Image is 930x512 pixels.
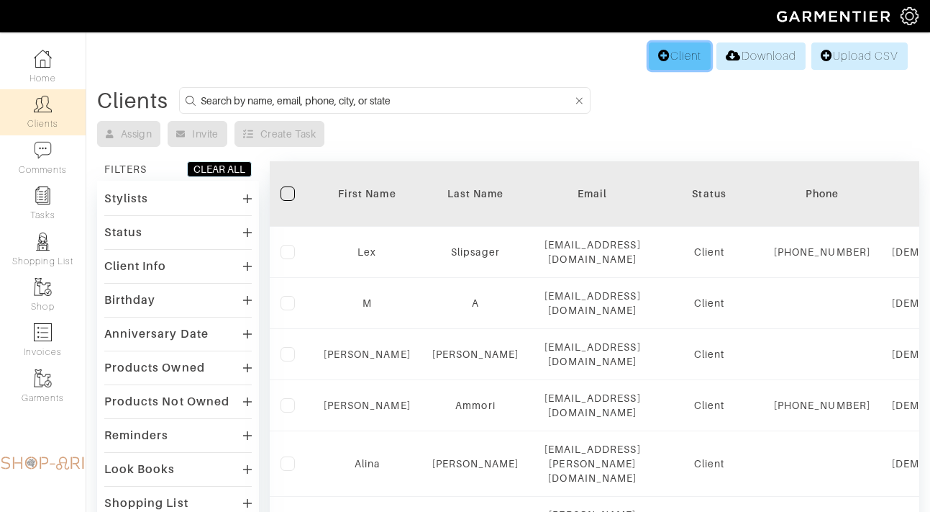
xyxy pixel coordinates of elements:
input: Search by name, email, phone, city, or state [201,91,573,109]
div: Status [666,187,752,201]
img: stylists-icon-eb353228a002819b7ec25b43dbf5f0378dd9e0616d9560372ff212230b889e62.png [34,233,52,251]
div: CLEAR ALL [193,162,245,176]
th: Toggle SortBy [655,161,763,227]
div: [EMAIL_ADDRESS][DOMAIN_NAME] [540,391,644,420]
a: [PERSON_NAME] [324,400,411,411]
th: Toggle SortBy [313,161,421,227]
div: First Name [324,187,411,201]
a: [PERSON_NAME] [432,458,519,470]
img: reminder-icon-8004d30b9f0a5d33ae49ab947aed9ed385cf756f9e5892f1edd6e32f2345188e.png [34,187,52,205]
a: A [472,297,479,309]
div: Clients [97,94,168,108]
a: Ammori [455,400,495,411]
div: [PHONE_NUMBER] [774,245,870,259]
a: Client [649,42,711,70]
div: Email [540,187,644,201]
a: Download [716,42,805,70]
button: CLEAR ALL [187,161,252,177]
img: orders-icon-0abe47150d42831381b5fb84f609e132dff9fe21cb692f30cb5eec754e2cba89.png [34,323,52,341]
div: Reminders [104,428,168,443]
div: Look Books [104,462,175,477]
div: FILTERS [104,162,147,176]
div: Client [666,457,752,471]
div: [EMAIL_ADDRESS][DOMAIN_NAME] [540,238,644,266]
a: Lex [357,246,376,258]
div: Client [666,347,752,361]
div: Products Not Owned [104,395,229,409]
img: garmentier-logo-header-white-b43fb05a5012e4ada735d5af1a66efaba907eab6374d6393d1fbf88cb4ef424d.png [770,4,901,29]
div: Client [666,296,752,310]
a: [PERSON_NAME] [432,349,519,360]
div: [EMAIL_ADDRESS][DOMAIN_NAME] [540,340,644,369]
a: Slipsager [451,246,499,258]
div: Products Owned [104,361,205,375]
div: Last Name [432,187,519,201]
th: Toggle SortBy [421,161,530,227]
img: garments-icon-b7da505a4dc4fd61783c78ac3ca0ef83fa9d6f193b1c9dc38574b1d14d53ca28.png [34,369,52,387]
div: Client Info [104,259,167,274]
div: Shopping List [104,496,188,511]
a: Upload CSV [811,42,908,70]
div: [EMAIL_ADDRESS][DOMAIN_NAME] [540,289,644,318]
a: [PERSON_NAME] [324,349,411,360]
a: Alina [355,458,380,470]
div: Stylists [104,192,148,206]
div: [EMAIL_ADDRESS][PERSON_NAME][DOMAIN_NAME] [540,442,644,485]
a: M [363,297,372,309]
img: dashboard-icon-dbcd8f5a0b271acd01030246c82b418ddd0df26cd7fceb0bd07c9910d44c42f6.png [34,50,52,68]
img: garments-icon-b7da505a4dc4fd61783c78ac3ca0ef83fa9d6f193b1c9dc38574b1d14d53ca28.png [34,278,52,296]
div: [PHONE_NUMBER] [774,398,870,413]
div: Phone [774,187,870,201]
div: Birthday [104,293,155,307]
img: comment-icon-a0a6a9ef722e966f86d9cbdc48e553b5cf19dbc54f86b18d962a5391bc8f6eb6.png [34,141,52,159]
img: clients-icon-6bae9207a08558b7cb47a8932f037763ab4055f8c8b6bfacd5dc20c3e0201464.png [34,95,52,113]
img: gear-icon-white-bd11855cb880d31180b6d7d6211b90ccbf57a29d726f0c71d8c61bd08dd39cc2.png [901,7,918,25]
div: Status [104,225,142,240]
div: Client [666,245,752,259]
div: Client [666,398,752,413]
div: Anniversary Date [104,327,209,341]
